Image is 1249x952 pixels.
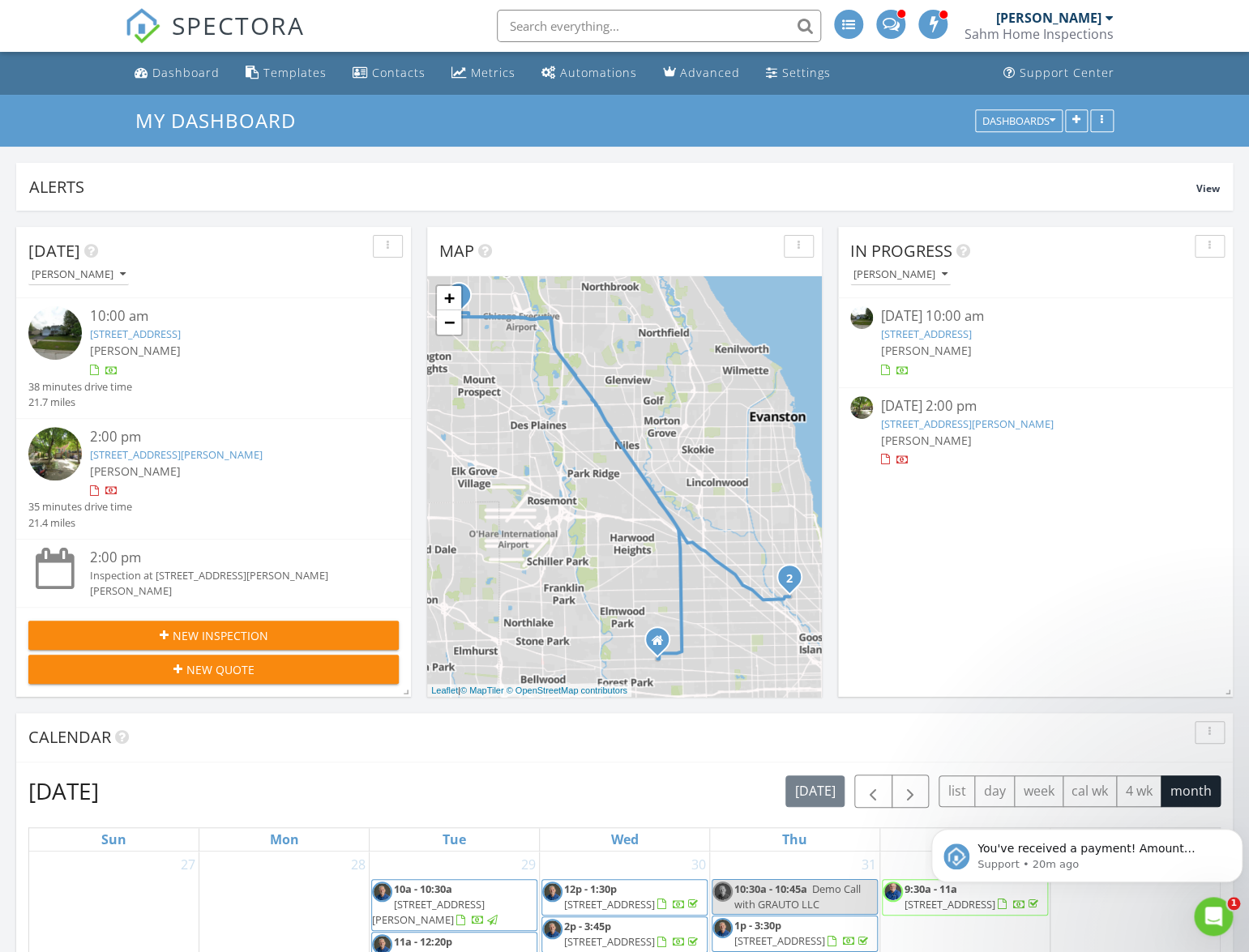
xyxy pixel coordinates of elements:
div: 21.7 miles [28,395,132,410]
span: SPECTORA [172,8,305,42]
span: [PERSON_NAME] [90,343,181,358]
a: 9:30a - 11a [STREET_ADDRESS] [882,879,1048,916]
span: [STREET_ADDRESS] [564,934,655,949]
button: month [1161,775,1221,807]
div: Inspection at [STREET_ADDRESS][PERSON_NAME] [90,568,368,583]
span: Calendar [28,726,111,748]
div: [PERSON_NAME] [853,269,947,280]
button: 4 wk [1116,775,1161,807]
a: Automations (Advanced) [535,58,644,88]
span: New Quote [186,661,255,678]
img: streetview [850,306,873,329]
a: 2p - 3:45p [STREET_ADDRESS] [564,919,701,949]
div: Templates [263,65,327,80]
span: 12p - 1:30p [564,882,617,896]
img: sahm_ray_16_cropped.jpg [542,882,562,902]
img: sahm_ray_16_cropped.jpg [542,919,562,939]
a: Zoom out [437,310,461,335]
a: Settings [759,58,837,88]
button: [PERSON_NAME] [850,264,951,286]
button: Next month [892,775,930,808]
span: 1 [1227,897,1240,910]
div: Support Center [1020,65,1114,80]
div: [PERSON_NAME] [996,10,1101,26]
div: 1967 N Woodland Ln, Arlington Heights, IL 60004 [459,295,468,305]
button: [DATE] [785,775,845,807]
a: [STREET_ADDRESS] [90,327,181,341]
span: [PERSON_NAME] [90,463,181,479]
span: View [1196,181,1220,195]
a: My Dashboard [135,107,310,134]
div: Advanced [680,65,740,80]
i: 2 [786,573,793,584]
button: New Inspection [28,621,399,650]
img: sahm_ray_16_cropped.jpg [712,918,733,938]
div: Settings [782,65,831,80]
div: 10:00 am [90,306,368,327]
a: [DATE] 2:00 pm [STREET_ADDRESS][PERSON_NAME] [PERSON_NAME] [850,396,1221,468]
div: [PERSON_NAME] [32,269,126,280]
a: Sunday [98,828,130,851]
a: Wednesday [607,828,641,851]
span: [STREET_ADDRESS] [905,897,995,911]
div: Sahm Home Inspections [965,26,1114,42]
img: The Best Home Inspection Software - Spectora [125,8,160,44]
h2: [DATE] [28,775,99,807]
div: Metrics [471,65,515,80]
div: Alerts [29,176,1196,198]
span: [STREET_ADDRESS] [564,897,655,911]
a: Go to July 30, 2025 [688,852,709,877]
iframe: Intercom notifications message [925,795,1249,908]
span: Map [439,240,474,262]
button: New Quote [28,655,399,684]
a: 1p - 3:30p [STREET_ADDRESS] [712,916,878,952]
button: day [974,775,1015,807]
span: New Inspection [173,627,268,644]
a: 12p - 1:30p [STREET_ADDRESS] [541,879,708,916]
span: [STREET_ADDRESS] [734,933,825,948]
a: Advanced [657,58,746,88]
span: 11a - 12:20p [394,934,452,949]
button: cal wk [1063,775,1118,807]
a: Tuesday [439,828,469,851]
span: [STREET_ADDRESS][PERSON_NAME] [372,897,485,927]
a: Dashboard [128,58,226,88]
a: SPECTORA [125,22,305,56]
span: 10a - 10:30a [394,882,452,896]
a: Zoom in [437,286,461,310]
div: Contacts [372,65,426,80]
a: 10a - 10:30a [STREET_ADDRESS][PERSON_NAME] [372,882,500,927]
a: [DATE] 10:00 am [STREET_ADDRESS] [PERSON_NAME] [850,306,1221,378]
a: 10a - 10:30a [STREET_ADDRESS][PERSON_NAME] [371,879,537,932]
a: © MapTiler [460,685,504,695]
a: Metrics [445,58,522,88]
a: Contacts [346,58,432,88]
div: 2:00 pm [90,427,368,447]
div: 436 N Elmwood Ave, Oak Park IL 60302 [657,639,667,649]
button: [PERSON_NAME] [28,264,129,286]
img: sahm_ray_16_cropped.jpg [372,882,392,902]
a: Thursday [779,828,811,851]
a: Support Center [997,58,1121,88]
iframe: Intercom live chat [1194,897,1233,936]
a: Templates [239,58,333,88]
a: Monday [267,828,302,851]
div: [DATE] 10:00 am [881,306,1190,327]
img: streetview [28,427,82,480]
button: Previous month [854,775,892,808]
div: 38 minutes drive time [28,379,132,395]
a: Leaflet [431,685,458,695]
span: Demo Call with GRAUTO LLC [734,882,861,911]
a: 1p - 3:30p [STREET_ADDRESS] [734,918,871,948]
a: [STREET_ADDRESS] [881,327,972,341]
div: 2855 N Wolcott Ave B, Chicago, IL 60657 [789,577,799,587]
div: 21.4 miles [28,515,132,531]
div: 2:00 pm [90,548,368,568]
img: streetview [850,396,873,419]
span: In Progress [850,240,952,262]
span: 9:30a - 11a [905,882,957,896]
a: 10:00 am [STREET_ADDRESS] [PERSON_NAME] 38 minutes drive time 21.7 miles [28,306,399,410]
